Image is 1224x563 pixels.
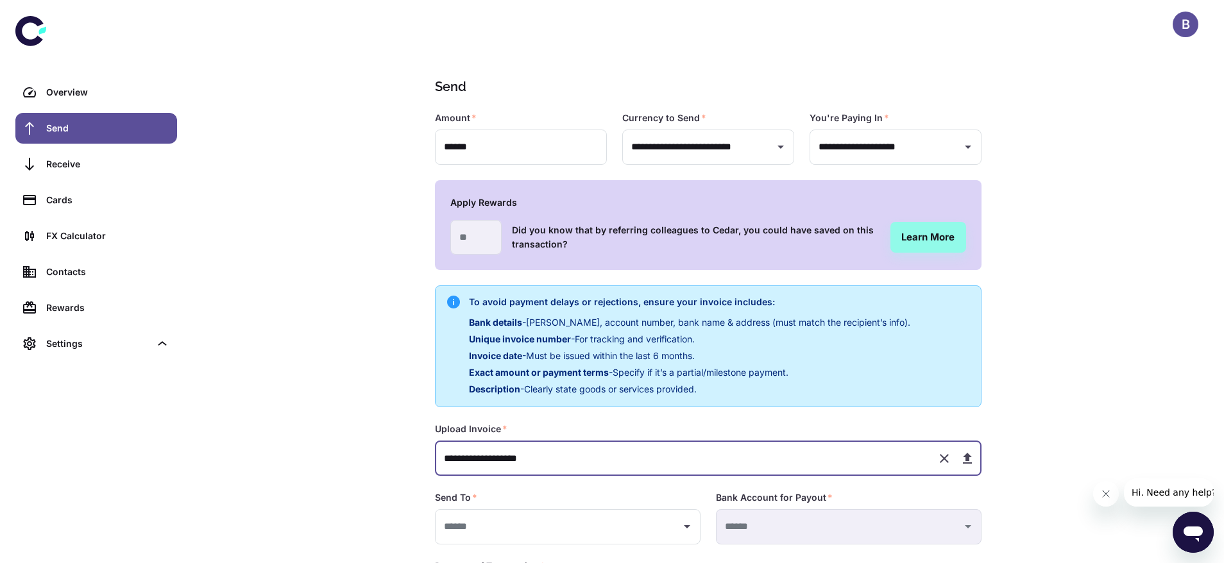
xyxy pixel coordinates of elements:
h6: To avoid payment delays or rejections, ensure your invoice includes: [469,295,910,309]
span: Hi. Need any help? [8,9,92,19]
h6: Did you know that by referring colleagues to Cedar, you could have saved on this transaction? [512,223,880,251]
a: Receive [15,149,177,180]
a: Learn More [890,222,966,253]
p: - For tracking and verification. [469,332,910,346]
p: - Clearly state goods or services provided. [469,382,910,396]
div: Contacts [46,265,169,279]
label: Currency to Send [622,112,706,124]
label: Send To [435,491,477,504]
label: Upload Invoice [435,423,507,435]
h6: Apply Rewards [450,196,966,210]
div: Receive [46,157,169,171]
div: FX Calculator [46,229,169,243]
iframe: Close message [1093,481,1119,507]
a: Overview [15,77,177,108]
div: Send [46,121,169,135]
a: Cards [15,185,177,215]
a: Contacts [15,256,177,287]
span: Exact amount or payment terms [469,367,609,378]
a: Send [15,113,177,144]
button: B [1173,12,1198,37]
a: FX Calculator [15,221,177,251]
div: Overview [46,85,169,99]
h1: Send [435,77,976,96]
label: Bank Account for Payout [716,491,833,504]
p: - Must be issued within the last 6 months. [469,349,910,363]
div: Settings [46,337,150,351]
a: Rewards [15,292,177,323]
iframe: Message from company [1124,478,1214,507]
span: Bank details [469,317,522,328]
span: Invoice date [469,350,522,361]
span: Unique invoice number [469,333,571,344]
button: Open [772,138,790,156]
span: Description [469,383,520,394]
label: Amount [435,112,477,124]
iframe: Button to launch messaging window [1173,512,1214,553]
div: Rewards [46,301,169,315]
button: Open [959,138,977,156]
div: Cards [46,193,169,207]
p: - Specify if it’s a partial/milestone payment. [469,366,910,380]
div: Settings [15,328,177,359]
p: - [PERSON_NAME], account number, bank name & address (must match the recipient’s info). [469,315,910,330]
button: Open [678,517,696,535]
label: You're Paying In [810,112,889,124]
